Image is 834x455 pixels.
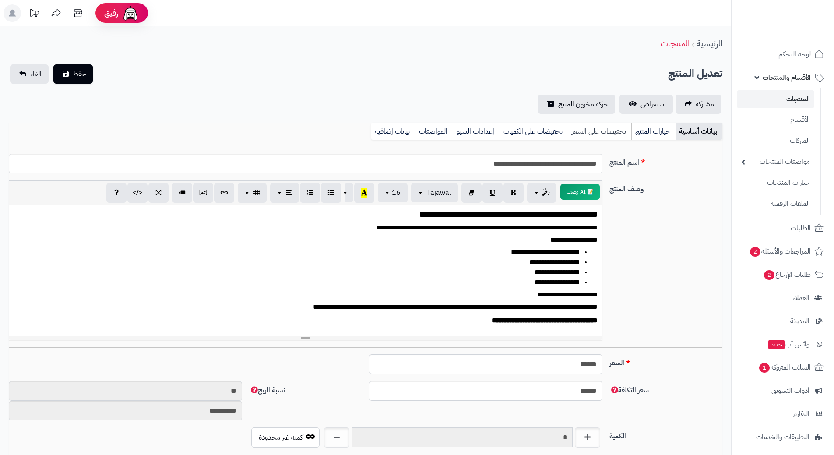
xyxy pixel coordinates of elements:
[676,95,721,114] a: مشاركه
[737,310,829,332] a: المدونة
[737,131,814,150] a: الماركات
[737,152,814,171] a: مواصفات المنتجات
[411,183,458,202] button: Tajawal
[764,270,774,280] span: 2
[609,385,649,395] span: سعر التكلفة
[790,315,809,327] span: المدونة
[737,427,829,448] a: التطبيقات والخدمات
[427,187,451,198] span: Tajawal
[640,99,666,109] span: استعراض
[756,431,809,443] span: التطبيقات والخدمات
[558,99,608,109] span: حركة مخزون المنتج
[30,69,42,79] span: الغاء
[758,361,811,374] span: السلات المتروكة
[737,241,829,262] a: المراجعات والأسئلة2
[560,184,600,200] button: 📝 AI وصف
[10,64,49,84] a: الغاء
[23,4,45,24] a: تحديثات المنصة
[606,154,726,168] label: اسم المنتج
[767,338,809,350] span: وآتس آب
[737,218,829,239] a: الطلبات
[749,245,811,257] span: المراجعات والأسئلة
[371,123,415,140] a: بيانات إضافية
[737,90,814,108] a: المنتجات
[661,37,690,50] a: المنتجات
[606,354,726,368] label: السعر
[737,44,829,65] a: لوحة التحكم
[737,110,814,129] a: الأقسام
[415,123,453,140] a: المواصفات
[696,99,714,109] span: مشاركه
[737,334,829,355] a: وآتس آبجديد
[676,123,722,140] a: بيانات أساسية
[768,340,785,349] span: جديد
[778,48,811,60] span: لوحة التحكم
[792,292,809,304] span: العملاء
[249,385,285,395] span: نسبة الربح
[763,268,811,281] span: طلبات الإرجاع
[619,95,673,114] a: استعراض
[378,183,408,202] button: 16
[763,71,811,84] span: الأقسام والمنتجات
[750,247,760,257] span: 2
[606,180,726,194] label: وصف المنتج
[73,69,86,79] span: حفظ
[392,187,401,198] span: 16
[697,37,722,50] a: الرئيسية
[737,287,829,308] a: العملاء
[668,65,722,83] h2: تعديل المنتج
[771,384,809,397] span: أدوات التسويق
[631,123,676,140] a: خيارات المنتج
[737,173,814,192] a: خيارات المنتجات
[737,357,829,378] a: السلات المتروكة1
[793,408,809,420] span: التقارير
[104,8,118,18] span: رفيق
[122,4,139,22] img: ai-face.png
[500,123,568,140] a: تخفيضات على الكميات
[737,403,829,424] a: التقارير
[737,264,829,285] a: طلبات الإرجاع2
[453,123,500,140] a: إعدادات السيو
[568,123,631,140] a: تخفيضات على السعر
[538,95,615,114] a: حركة مخزون المنتج
[759,363,770,373] span: 1
[53,64,93,84] button: حفظ
[737,380,829,401] a: أدوات التسويق
[606,427,726,441] label: الكمية
[737,194,814,213] a: الملفات الرقمية
[791,222,811,234] span: الطلبات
